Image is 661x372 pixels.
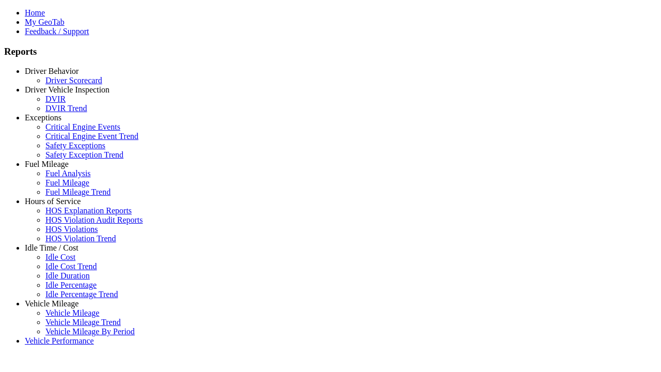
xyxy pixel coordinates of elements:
a: Vehicle Mileage By Period [45,327,135,336]
h3: Reports [4,46,657,57]
a: Idle Cost [45,253,75,261]
a: HOS Violation Trend [45,234,116,243]
a: Safety Exception Trend [45,150,123,159]
a: Hours of Service [25,197,81,206]
a: Critical Engine Events [45,122,120,131]
a: Idle Percentage Trend [45,290,118,299]
a: Feedback / Support [25,27,89,36]
a: Driver Vehicle Inspection [25,85,109,94]
a: Fuel Mileage Trend [45,188,111,196]
a: Exceptions [25,113,61,122]
a: Idle Time / Cost [25,243,78,252]
a: Fuel Mileage [45,178,89,187]
a: DVIR [45,95,66,103]
a: Idle Duration [45,271,90,280]
a: Fuel Mileage [25,160,69,168]
a: My GeoTab [25,18,65,26]
a: Vehicle Mileage Trend [45,318,121,327]
a: HOS Violation Audit Reports [45,215,143,224]
a: Vehicle Performance [25,336,94,345]
a: DVIR Trend [45,104,87,113]
a: Fuel Analysis [45,169,91,178]
a: Home [25,8,45,17]
a: Vehicle Mileage [25,299,78,308]
a: HOS Explanation Reports [45,206,132,215]
a: Driver Scorecard [45,76,102,85]
a: Idle Percentage [45,281,97,289]
a: Safety Exceptions [45,141,105,150]
a: Vehicle Mileage [45,308,99,317]
a: Driver Behavior [25,67,78,75]
a: Idle Cost Trend [45,262,97,271]
a: HOS Violations [45,225,98,234]
a: Critical Engine Event Trend [45,132,138,141]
